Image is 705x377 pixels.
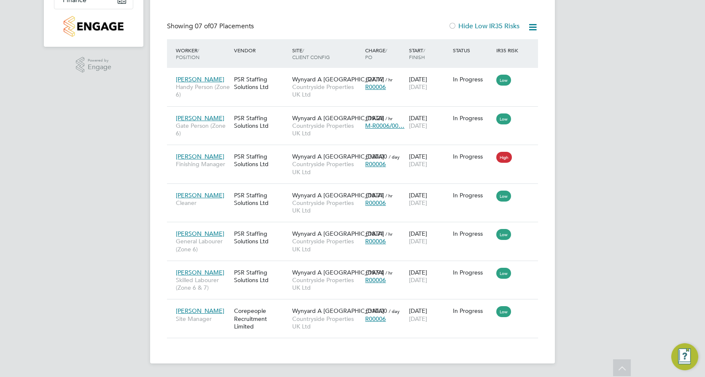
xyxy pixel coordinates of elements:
[365,199,386,207] span: R00006
[409,276,427,284] span: [DATE]
[292,75,384,83] span: Wynyard A [GEOGRAPHIC_DATA]
[453,269,492,276] div: In Progress
[176,276,230,291] span: Skilled Labourer (Zone 6 & 7)
[176,237,230,253] span: General Labourer (Zone 6)
[176,269,224,276] span: [PERSON_NAME]
[176,153,224,160] span: [PERSON_NAME]
[176,75,224,83] span: [PERSON_NAME]
[409,315,427,323] span: [DATE]
[409,237,427,245] span: [DATE]
[292,160,361,175] span: Countryside Properties UK Ltd
[385,76,393,83] span: / hr
[174,43,232,65] div: Worker
[407,43,451,65] div: Start
[365,47,387,60] span: / PO
[195,22,210,30] span: 07 of
[407,303,451,326] div: [DATE]
[292,122,361,137] span: Countryside Properties UK Ltd
[167,22,256,31] div: Showing
[365,122,404,129] span: M-R0006/00…
[385,115,393,121] span: / hr
[409,47,425,60] span: / Finish
[292,191,384,199] span: Wynyard A [GEOGRAPHIC_DATA]
[292,83,361,98] span: Countryside Properties UK Ltd
[176,160,230,168] span: Finishing Manager
[453,307,492,315] div: In Progress
[451,43,495,58] div: Status
[292,47,330,60] span: / Client Config
[385,192,393,199] span: / hr
[176,315,230,323] span: Site Manager
[290,43,363,65] div: Site
[448,22,519,30] label: Hide Low IR35 Risks
[176,122,230,137] span: Gate Person (Zone 6)
[409,83,427,91] span: [DATE]
[365,83,386,91] span: R00006
[453,230,492,237] div: In Progress
[88,64,111,71] span: Engage
[496,268,511,279] span: Low
[174,148,538,155] a: [PERSON_NAME]Finishing ManagerPSR Staffing Solutions LtdWynyard A [GEOGRAPHIC_DATA]Countryside Pr...
[365,315,386,323] span: R00006
[174,187,538,194] a: [PERSON_NAME]CleanerPSR Staffing Solutions LtdWynyard A [GEOGRAPHIC_DATA]Countryside Properties U...
[76,57,112,73] a: Powered byEngage
[496,75,511,86] span: Low
[292,276,361,291] span: Countryside Properties UK Ltd
[174,110,538,117] a: [PERSON_NAME]Gate Person (Zone 6)PSR Staffing Solutions LtdWynyard A [GEOGRAPHIC_DATA]Countryside...
[365,160,386,168] span: R00006
[409,199,427,207] span: [DATE]
[195,22,254,30] span: 07 Placements
[365,75,384,83] span: £27.17
[176,83,230,98] span: Handy Person (Zone 6)
[176,230,224,237] span: [PERSON_NAME]
[363,43,407,65] div: Charge
[232,187,290,211] div: PSR Staffing Solutions Ltd
[292,307,384,315] span: Wynyard A [GEOGRAPHIC_DATA]
[232,110,290,134] div: PSR Staffing Solutions Ltd
[407,187,451,211] div: [DATE]
[176,47,199,60] span: / Position
[232,43,290,58] div: Vendor
[232,303,290,334] div: Corepeople Recruitment Limited
[496,191,511,202] span: Low
[385,231,393,237] span: / hr
[496,229,511,240] span: Low
[453,191,492,199] div: In Progress
[496,152,512,163] span: High
[292,269,384,276] span: Wynyard A [GEOGRAPHIC_DATA]
[409,122,427,129] span: [DATE]
[365,307,387,315] span: £310.00
[176,191,224,199] span: [PERSON_NAME]
[292,114,384,122] span: Wynyard A [GEOGRAPHIC_DATA]
[174,302,538,310] a: [PERSON_NAME]Site ManagerCorepeople Recruitment LimitedWynyard A [GEOGRAPHIC_DATA]Countryside Pro...
[407,110,451,134] div: [DATE]
[496,113,511,124] span: Low
[385,269,393,276] span: / hr
[292,199,361,214] span: Countryside Properties UK Ltd
[365,269,384,276] span: £19.94
[407,148,451,172] div: [DATE]
[389,153,400,160] span: / day
[453,114,492,122] div: In Progress
[365,191,384,199] span: £18.71
[176,307,224,315] span: [PERSON_NAME]
[232,148,290,172] div: PSR Staffing Solutions Ltd
[494,43,523,58] div: IR35 Risk
[232,226,290,249] div: PSR Staffing Solutions Ltd
[232,71,290,95] div: PSR Staffing Solutions Ltd
[64,16,123,37] img: countryside-properties-logo-retina.png
[176,114,224,122] span: [PERSON_NAME]
[671,343,698,370] button: Engage Resource Center
[88,57,111,64] span: Powered by
[496,306,511,317] span: Low
[365,153,387,160] span: £320.00
[365,230,384,237] span: £18.71
[292,153,384,160] span: Wynyard A [GEOGRAPHIC_DATA]
[407,264,451,288] div: [DATE]
[176,199,230,207] span: Cleaner
[174,225,538,232] a: [PERSON_NAME]General Labourer (Zone 6)PSR Staffing Solutions LtdWynyard A [GEOGRAPHIC_DATA]Countr...
[365,276,386,284] span: R00006
[232,264,290,288] div: PSR Staffing Solutions Ltd
[292,237,361,253] span: Countryside Properties UK Ltd
[407,71,451,95] div: [DATE]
